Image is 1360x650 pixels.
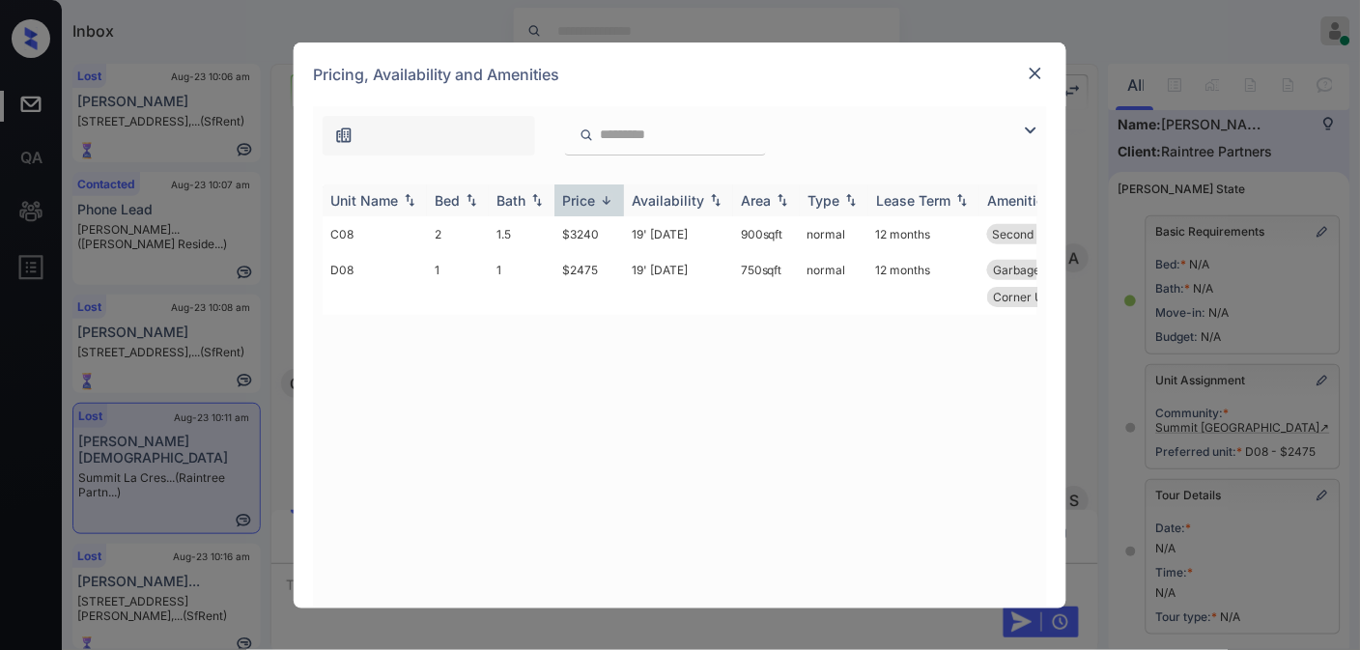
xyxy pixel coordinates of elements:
[323,252,427,315] td: D08
[993,263,1095,277] span: Garbage Disposa...
[489,216,554,252] td: 1.5
[527,193,547,207] img: sorting
[800,216,868,252] td: normal
[1026,64,1045,83] img: close
[496,192,525,209] div: Bath
[800,252,868,315] td: normal
[323,216,427,252] td: C08
[1019,119,1042,142] img: icon-zuma
[733,216,800,252] td: 900 sqft
[294,42,1066,106] div: Pricing, Availability and Amenities
[987,192,1052,209] div: Amenities
[993,290,1057,304] span: Corner Unit
[876,192,950,209] div: Lease Term
[334,126,354,145] img: icon-zuma
[868,252,979,315] td: 12 months
[489,252,554,315] td: 1
[841,193,861,207] img: sorting
[741,192,771,209] div: Area
[427,252,489,315] td: 1
[330,192,398,209] div: Unit Name
[773,193,792,207] img: sorting
[597,193,616,208] img: sorting
[427,216,489,252] td: 2
[554,216,624,252] td: $3240
[400,193,419,207] img: sorting
[624,252,733,315] td: 19' [DATE]
[554,252,624,315] td: $2475
[462,193,481,207] img: sorting
[952,193,972,207] img: sorting
[868,216,979,252] td: 12 months
[993,227,1065,241] span: Second Floor
[435,192,460,209] div: Bed
[624,216,733,252] td: 19' [DATE]
[632,192,704,209] div: Availability
[807,192,839,209] div: Type
[562,192,595,209] div: Price
[733,252,800,315] td: 750 sqft
[580,127,594,144] img: icon-zuma
[706,193,725,207] img: sorting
